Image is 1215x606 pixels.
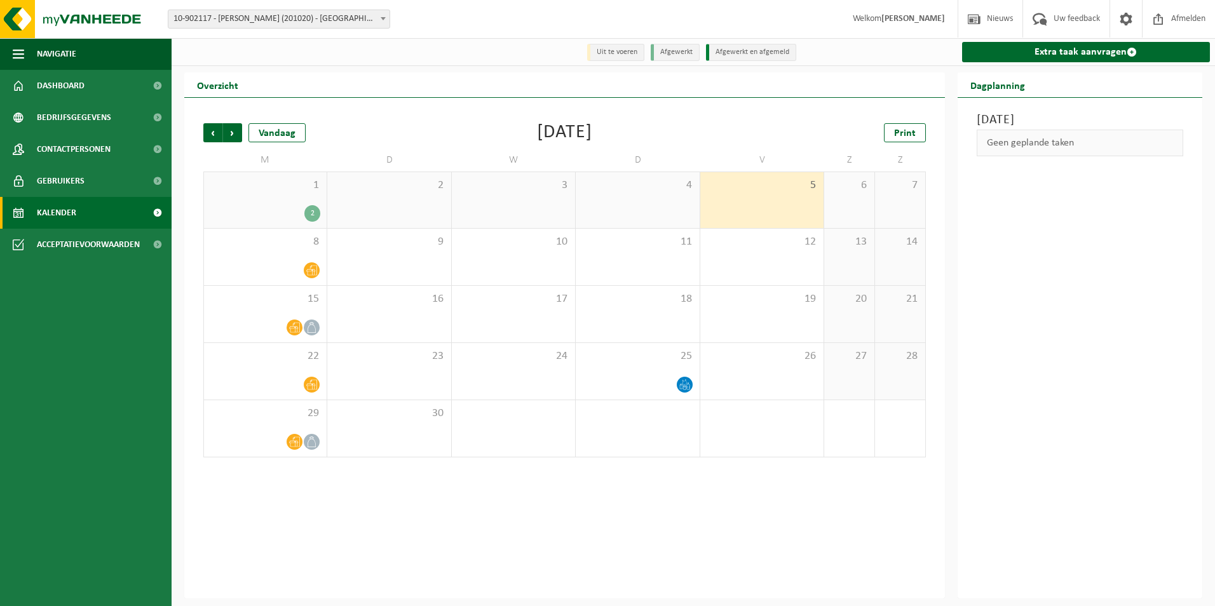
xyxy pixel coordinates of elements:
td: D [576,149,700,172]
span: 5 [707,178,817,192]
td: Z [824,149,875,172]
span: 1 [210,178,320,192]
li: Afgewerkt en afgemeld [706,44,796,61]
div: Geen geplande taken [977,130,1184,156]
span: 7 [881,178,919,192]
span: 23 [334,349,444,363]
span: 10-902117 - AVA MAASMECHELEN (201020) - MAASMECHELEN [168,10,390,28]
span: Contactpersonen [37,133,111,165]
a: Extra taak aanvragen [962,42,1211,62]
h2: Dagplanning [958,72,1038,97]
span: 2 [334,178,444,192]
span: 15 [210,292,320,306]
td: M [203,149,327,172]
span: 21 [881,292,919,306]
span: 3 [458,178,569,192]
li: Uit te voeren [587,44,644,61]
span: 16 [334,292,444,306]
span: 17 [458,292,569,306]
span: 28 [881,349,919,363]
div: [DATE] [537,123,592,142]
span: 13 [831,235,868,249]
span: 10 [458,235,569,249]
span: 9 [334,235,444,249]
span: 14 [881,235,919,249]
td: D [327,149,451,172]
span: 25 [582,349,693,363]
div: Vandaag [248,123,306,142]
span: 22 [210,349,320,363]
span: Volgende [223,123,242,142]
span: 8 [210,235,320,249]
li: Afgewerkt [651,44,700,61]
span: 18 [582,292,693,306]
span: 29 [210,407,320,421]
span: 6 [831,178,868,192]
span: 10-902117 - AVA MAASMECHELEN (201020) - MAASMECHELEN [168,10,390,29]
a: Print [884,123,926,142]
div: 2 [304,205,320,222]
h3: [DATE] [977,111,1184,130]
span: Vorige [203,123,222,142]
span: 30 [334,407,444,421]
span: 26 [707,349,817,363]
span: Kalender [37,197,76,229]
td: Z [875,149,926,172]
span: 20 [831,292,868,306]
span: 27 [831,349,868,363]
td: W [452,149,576,172]
span: Print [894,128,916,138]
span: Gebruikers [37,165,85,197]
span: 4 [582,178,693,192]
span: Bedrijfsgegevens [37,102,111,133]
span: 24 [458,349,569,363]
h2: Overzicht [184,72,251,97]
span: Acceptatievoorwaarden [37,229,140,260]
span: 11 [582,235,693,249]
strong: [PERSON_NAME] [881,14,945,24]
span: Dashboard [37,70,85,102]
span: Navigatie [37,38,76,70]
td: V [700,149,824,172]
span: 12 [707,235,817,249]
span: 19 [707,292,817,306]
